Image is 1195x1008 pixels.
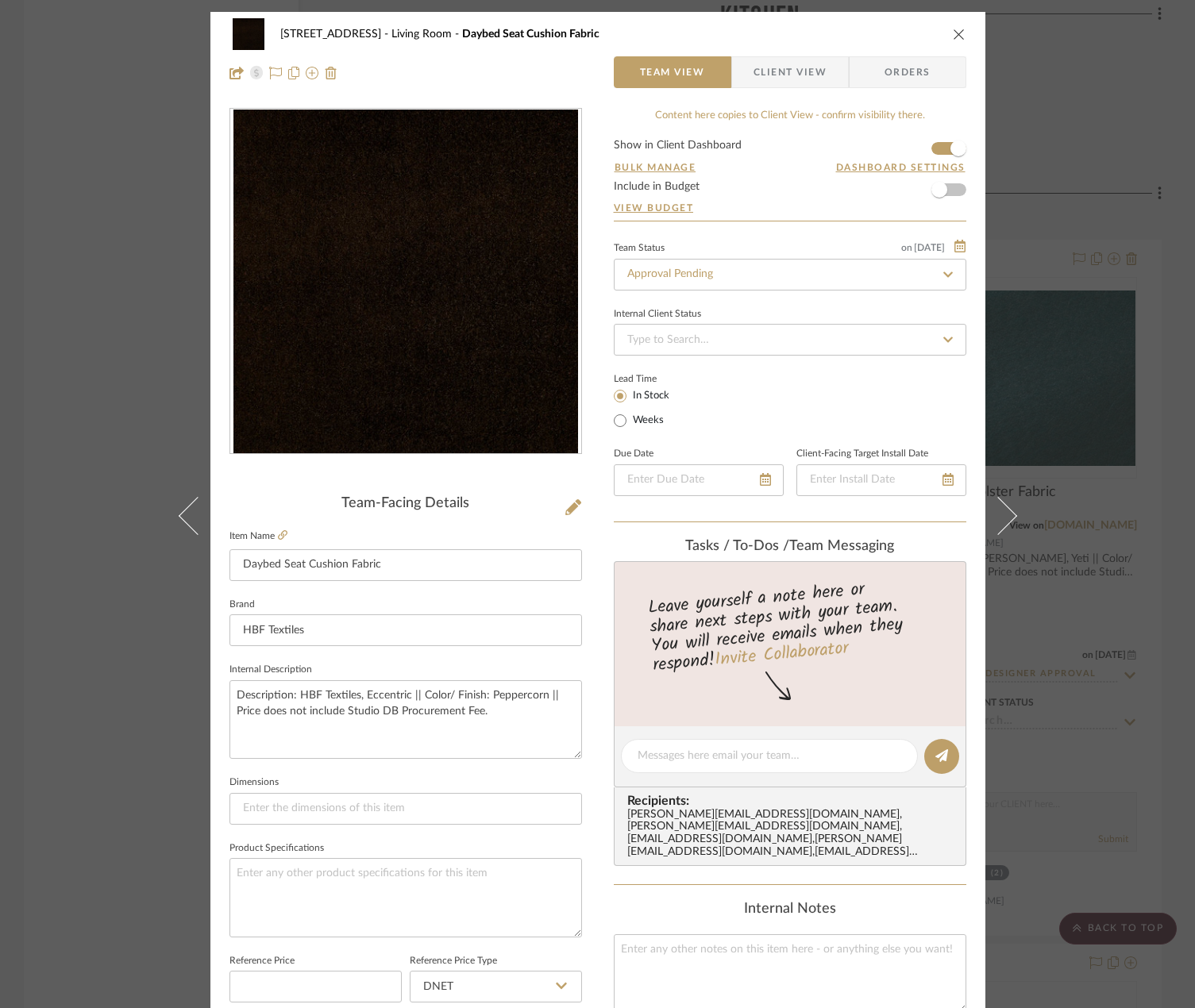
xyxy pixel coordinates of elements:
input: Type to Search… [614,324,966,356]
div: 0 [230,110,581,454]
span: on [901,243,912,252]
label: Item Name [229,529,287,543]
label: Lead Time [614,371,696,386]
span: Orders [867,56,948,88]
span: [STREET_ADDRESS] [280,29,391,40]
div: [PERSON_NAME][EMAIL_ADDRESS][DOMAIN_NAME] , [PERSON_NAME][EMAIL_ADDRESS][DOMAIN_NAME] , [EMAIL_AD... [627,809,959,860]
label: Product Specifications [229,844,324,852]
button: close [952,27,966,41]
input: Type to Search… [614,259,966,290]
input: Enter Due Date [614,464,784,496]
input: Enter Item Name [229,549,582,581]
input: Enter the dimensions of this item [229,793,582,825]
div: Internal Client Status [614,310,701,318]
input: Enter Install Date [796,464,966,496]
button: Dashboard Settings [835,160,966,175]
label: Client-Facing Target Install Date [796,450,928,458]
span: Recipients: [627,794,959,808]
div: Team Status [614,244,665,252]
div: Team-Facing Details [229,495,582,513]
mat-radio-group: Select item type [614,386,696,430]
label: In Stock [630,389,669,403]
label: Weeks [630,414,664,428]
a: View Budget [614,202,966,214]
span: Tasks / To-Dos / [685,539,789,553]
span: Living Room [391,29,462,40]
img: f12e3c8a-f15d-44a4-ad24-623807469580_48x40.jpg [229,18,268,50]
span: Client View [754,56,827,88]
span: Team View [640,56,705,88]
img: Remove from project [325,67,337,79]
div: Content here copies to Client View - confirm visibility there. [614,108,966,124]
div: team Messaging [614,538,966,556]
label: Internal Description [229,666,312,674]
label: Dimensions [229,779,279,787]
div: Internal Notes [614,901,966,918]
label: Due Date [614,450,653,458]
label: Reference Price [229,957,295,965]
button: Bulk Manage [614,160,697,175]
span: Daybed Seat Cushion Fabric [462,29,599,40]
label: Reference Price Type [410,957,497,965]
input: Enter Brand [229,614,582,646]
label: Brand [229,601,255,609]
span: [DATE] [912,242,946,253]
div: Leave yourself a note here or share next steps with your team. You will receive emails when they ... [611,572,968,679]
a: Invite Collaborator [713,635,849,675]
img: f12e3c8a-f15d-44a4-ad24-623807469580_436x436.jpg [233,110,578,454]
